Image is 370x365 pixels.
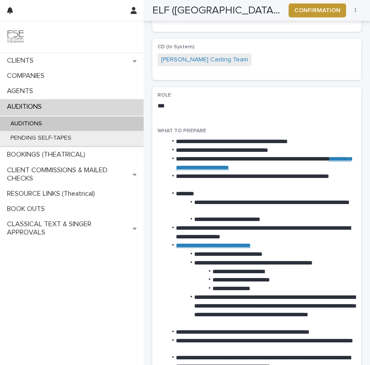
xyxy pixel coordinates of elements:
[3,190,102,198] p: RESOURCE LINKS (Theatrical)
[152,4,282,17] h2: ELF ([GEOGRAPHIC_DATA] 2025)
[3,87,40,95] p: AGENTS
[294,6,340,15] span: CONFIRMATION
[158,44,195,50] span: CD (In System)
[289,3,346,17] button: CONFIRMATION
[3,72,51,80] p: COMPANIES
[3,57,40,65] p: CLIENTS
[158,128,206,134] span: WHAT TO PREPARE
[3,103,49,111] p: AUDITIONS
[7,28,24,46] img: 9JgRvJ3ETPGCJDhvPVA5
[161,55,248,64] a: [PERSON_NAME] Casting Team
[158,93,171,98] span: ROLE
[3,220,133,237] p: CLASSICAL TEXT & SINGER APPROVALS
[3,151,92,159] p: BOOKINGS (THEATRICAL)
[3,205,52,213] p: BOOK OUTS
[3,120,49,127] p: AUDITIONS
[3,166,133,183] p: CLIENT COMMISSIONS & MAILED CHECKS
[3,134,78,142] p: PENDING SELF-TAPES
